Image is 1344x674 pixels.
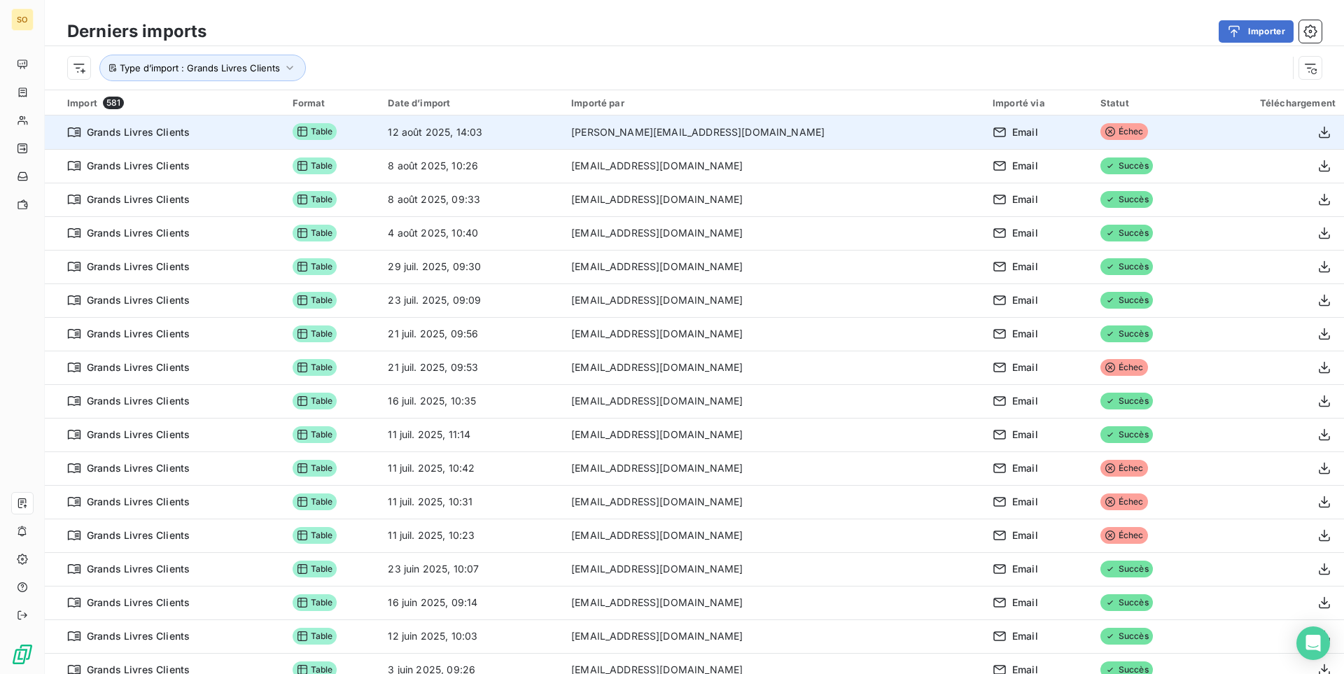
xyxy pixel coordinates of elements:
td: [EMAIL_ADDRESS][DOMAIN_NAME] [563,351,984,384]
span: Grands Livres Clients [87,192,190,206]
td: 16 juin 2025, 09:14 [379,586,563,619]
span: Table [293,258,337,275]
div: Importé par [571,97,976,108]
td: [EMAIL_ADDRESS][DOMAIN_NAME] [563,250,984,283]
span: Échec [1100,493,1148,510]
span: Table [293,157,337,174]
div: Open Intercom Messenger [1296,626,1330,660]
td: 8 août 2025, 10:26 [379,149,563,183]
div: Téléchargement [1208,97,1336,108]
span: Table [293,292,337,309]
span: Grands Livres Clients [87,394,190,408]
div: Statut [1100,97,1191,108]
td: [EMAIL_ADDRESS][DOMAIN_NAME] [563,149,984,183]
span: 581 [103,97,124,109]
span: Grands Livres Clients [87,226,190,240]
span: Table [293,426,337,443]
span: Table [293,527,337,544]
span: Échec [1100,527,1148,544]
button: Type d’import : Grands Livres Clients [99,55,306,81]
span: Table [293,325,337,342]
span: Grands Livres Clients [87,360,190,374]
span: Succès [1100,426,1153,443]
span: Grands Livres Clients [87,495,190,509]
td: 29 juil. 2025, 09:30 [379,250,563,283]
span: Email [1012,629,1038,643]
span: Email [1012,461,1038,475]
span: Succès [1100,258,1153,275]
span: Grands Livres Clients [87,629,190,643]
span: Succès [1100,157,1153,174]
span: Grands Livres Clients [87,125,190,139]
span: Succès [1100,191,1153,208]
span: Email [1012,596,1038,610]
td: 4 août 2025, 10:40 [379,216,563,250]
td: [EMAIL_ADDRESS][DOMAIN_NAME] [563,216,984,250]
div: Importé via [993,97,1084,108]
span: Table [293,561,337,577]
span: Table [293,359,337,376]
span: Succès [1100,594,1153,611]
span: Succès [1100,561,1153,577]
td: [EMAIL_ADDRESS][DOMAIN_NAME] [563,418,984,451]
span: Email [1012,125,1038,139]
td: [EMAIL_ADDRESS][DOMAIN_NAME] [563,384,984,418]
span: Email [1012,562,1038,576]
td: [EMAIL_ADDRESS][DOMAIN_NAME] [563,283,984,317]
span: Grands Livres Clients [87,528,190,542]
span: Email [1012,260,1038,274]
span: Type d’import : Grands Livres Clients [120,62,280,73]
span: Grands Livres Clients [87,596,190,610]
h3: Derniers imports [67,19,206,44]
span: Table [293,460,337,477]
span: Succès [1100,628,1153,645]
td: [EMAIL_ADDRESS][DOMAIN_NAME] [563,519,984,552]
span: Grands Livres Clients [87,562,190,576]
div: SO [11,8,34,31]
td: [EMAIL_ADDRESS][DOMAIN_NAME] [563,619,984,653]
td: 23 juil. 2025, 09:09 [379,283,563,317]
span: Succès [1100,325,1153,342]
div: Format [293,97,372,108]
span: Succès [1100,292,1153,309]
span: Grands Livres Clients [87,260,190,274]
span: Grands Livres Clients [87,293,190,307]
span: Table [293,594,337,611]
span: Email [1012,159,1038,173]
td: [EMAIL_ADDRESS][DOMAIN_NAME] [563,317,984,351]
td: [EMAIL_ADDRESS][DOMAIN_NAME] [563,552,984,586]
td: 12 juin 2025, 10:03 [379,619,563,653]
td: [EMAIL_ADDRESS][DOMAIN_NAME] [563,485,984,519]
span: Grands Livres Clients [87,461,190,475]
div: Import [67,97,276,109]
td: 16 juil. 2025, 10:35 [379,384,563,418]
td: 11 juil. 2025, 10:23 [379,519,563,552]
span: Email [1012,192,1038,206]
span: Email [1012,327,1038,341]
span: Échec [1100,359,1148,376]
span: Succès [1100,225,1153,241]
td: [PERSON_NAME][EMAIL_ADDRESS][DOMAIN_NAME] [563,115,984,149]
span: Table [293,628,337,645]
span: Email [1012,226,1038,240]
span: Grands Livres Clients [87,428,190,442]
span: Table [293,493,337,510]
td: 11 juil. 2025, 10:42 [379,451,563,485]
span: Email [1012,428,1038,442]
td: 21 juil. 2025, 09:56 [379,317,563,351]
span: Succès [1100,393,1153,409]
div: Date d’import [388,97,554,108]
td: [EMAIL_ADDRESS][DOMAIN_NAME] [563,183,984,216]
td: 11 juil. 2025, 11:14 [379,418,563,451]
span: Échec [1100,460,1148,477]
td: 21 juil. 2025, 09:53 [379,351,563,384]
button: Importer [1219,20,1294,43]
span: Email [1012,528,1038,542]
span: Email [1012,293,1038,307]
td: [EMAIL_ADDRESS][DOMAIN_NAME] [563,451,984,485]
td: 12 août 2025, 14:03 [379,115,563,149]
span: Email [1012,394,1038,408]
td: 11 juil. 2025, 10:31 [379,485,563,519]
td: 8 août 2025, 09:33 [379,183,563,216]
span: Grands Livres Clients [87,327,190,341]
